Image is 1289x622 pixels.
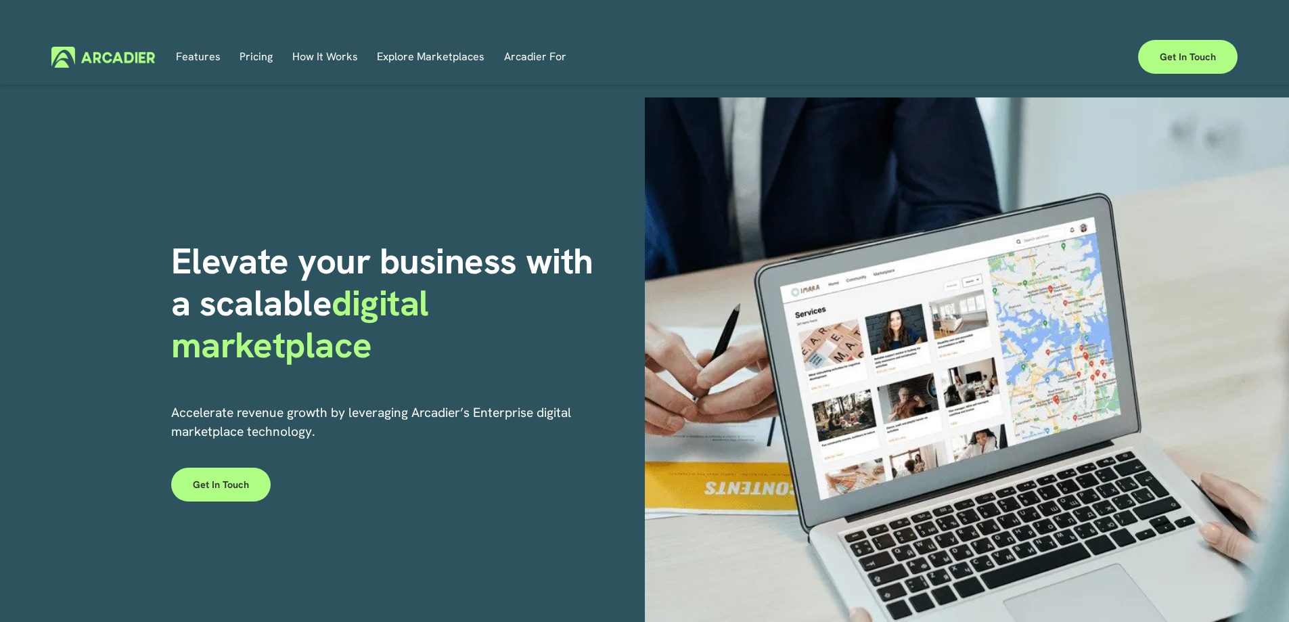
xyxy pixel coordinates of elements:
iframe: Chat Widget [1221,557,1289,622]
a: Explore Marketplaces [377,47,484,68]
strong: digital marketplace [171,280,438,368]
span: Arcadier For [504,47,566,66]
a: Pricing [240,47,273,68]
strong: Elevate your business with a scalable [171,238,603,326]
p: Accelerate revenue growth by leveraging Arcadier’s Enterprise digital marketplace technology. [171,403,606,441]
img: Arcadier [51,47,155,68]
a: Get in touch [1138,40,1238,74]
a: folder dropdown [292,47,358,68]
span: How It Works [292,47,358,66]
a: Features [176,47,221,68]
a: Get in touch [171,468,271,502]
a: folder dropdown [504,47,566,68]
